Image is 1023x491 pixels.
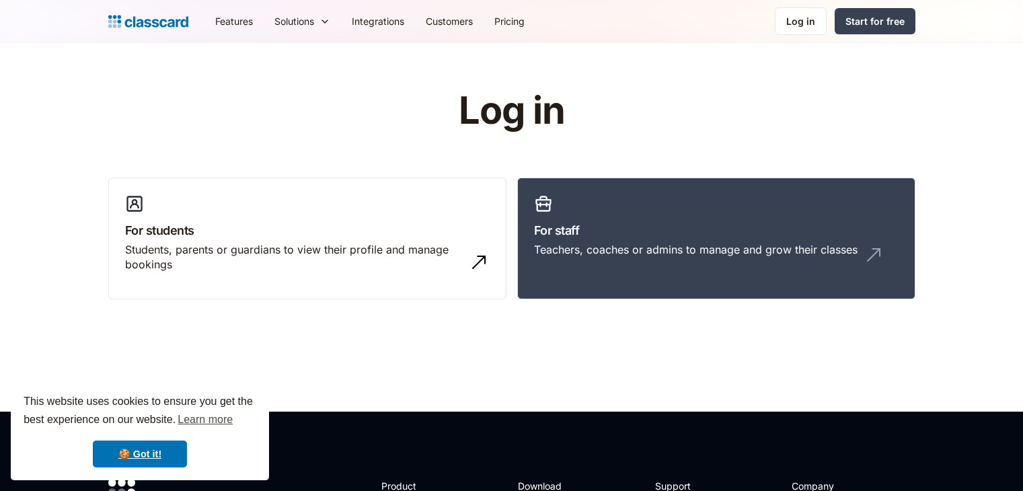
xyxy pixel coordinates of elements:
h1: Log in [298,90,725,132]
div: Solutions [274,14,314,28]
div: cookieconsent [11,381,269,480]
div: Teachers, coaches or admins to manage and grow their classes [534,242,858,257]
div: Log in [786,14,815,28]
h3: For staff [534,221,899,239]
a: Features [204,6,264,36]
a: Customers [415,6,484,36]
div: Students, parents or guardians to view their profile and manage bookings [125,242,463,272]
span: This website uses cookies to ensure you get the best experience on our website. [24,393,256,430]
a: learn more about cookies [176,410,235,430]
a: home [108,12,188,31]
a: dismiss cookie message [93,441,187,467]
a: For studentsStudents, parents or guardians to view their profile and manage bookings [108,178,506,300]
h3: For students [125,221,490,239]
a: Integrations [341,6,415,36]
div: Start for free [845,14,905,28]
a: For staffTeachers, coaches or admins to manage and grow their classes [517,178,915,300]
a: Log in [775,7,827,35]
div: Solutions [264,6,341,36]
a: Pricing [484,6,535,36]
a: Start for free [835,8,915,34]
